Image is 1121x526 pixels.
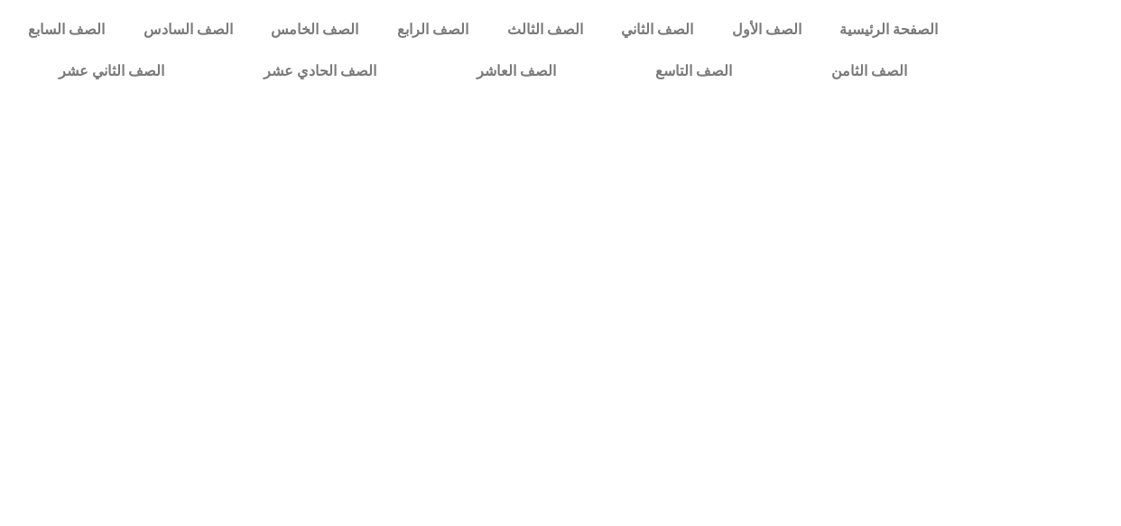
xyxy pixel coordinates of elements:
[602,9,713,51] a: الصف الثاني
[820,9,958,51] a: الصفحة الرئيسية
[125,9,253,51] a: الصف السادس
[782,51,957,92] a: الصف الثامن
[9,51,214,92] a: الصف الثاني عشر
[427,51,606,92] a: الصف العاشر
[252,9,378,51] a: الصف الخامس
[9,9,125,51] a: الصف السابع
[378,9,488,51] a: الصف الرابع
[606,51,782,92] a: الصف التاسع
[712,9,820,51] a: الصف الأول
[214,51,426,92] a: الصف الحادي عشر
[487,9,602,51] a: الصف الثالث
